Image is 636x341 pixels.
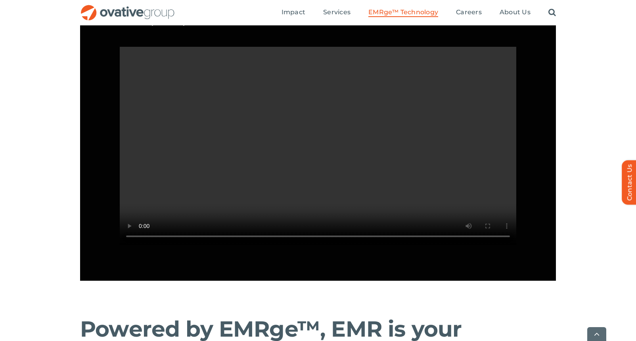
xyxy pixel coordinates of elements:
[548,8,556,17] a: Search
[323,8,351,16] span: Services
[500,8,531,17] a: About Us
[368,8,438,17] a: EMRge™ Technology
[282,8,305,16] span: Impact
[500,8,531,16] span: About Us
[456,8,482,17] a: Careers
[80,4,175,11] a: OG_Full_horizontal_RGB
[120,47,516,245] video: Sorry, your browser doesn't support embedded videos.
[282,8,305,17] a: Impact
[368,8,438,16] span: EMRge™ Technology
[323,8,351,17] a: Services
[456,8,482,16] span: Careers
